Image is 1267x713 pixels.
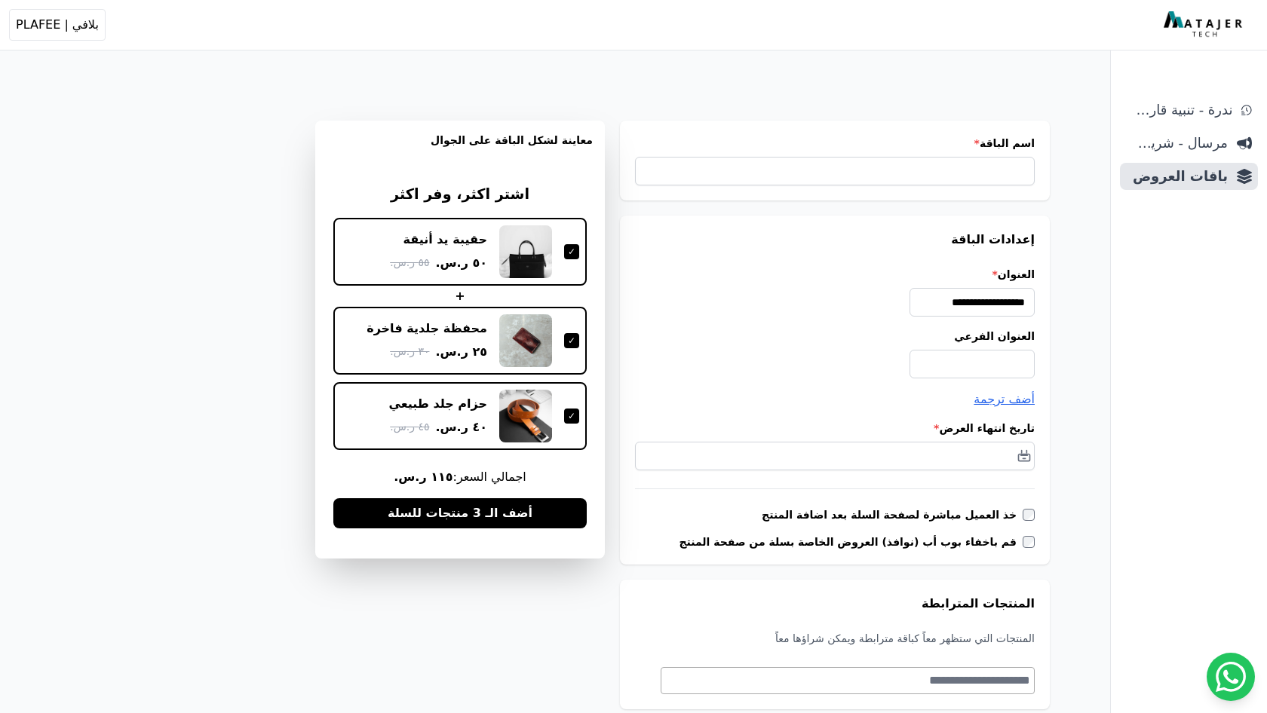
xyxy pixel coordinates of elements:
[333,287,587,305] div: +
[390,344,429,360] span: ٣٠ ر.س.
[16,16,99,34] span: بلافي | PLAFEE
[661,672,1030,690] textarea: Search
[333,184,587,206] h3: اشتر اكثر، وفر اكثر
[403,231,487,248] div: حقيبة يد أنيقة
[1126,166,1228,187] span: باقات العروض
[435,343,487,361] span: ٢٥ ر.س.
[635,231,1035,249] h3: إعدادات الباقة
[499,225,552,278] img: حقيبة يد أنيقة
[390,419,429,435] span: ٤٥ ر.س.
[974,390,1035,409] button: أضف ترجمة
[499,314,552,367] img: محفظة جلدية فاخرة
[1126,99,1232,121] span: ندرة - تنبية قارب علي النفاذ
[635,421,1035,436] label: تاريخ انتهاء العرض
[327,133,593,166] h3: معاينة لشكل الباقة على الجوال
[1126,133,1228,154] span: مرسال - شريط دعاية
[394,470,452,484] b: ١١٥ ر.س.
[388,504,532,522] span: أضف الـ 3 منتجات للسلة
[679,534,1023,549] label: قم باخفاء بوب أب (نوافذ) العروض الخاصة بسلة من صفحة المنتج
[762,507,1023,522] label: خذ العميل مباشرة لصفحة السلة بعد اضافة المنتج
[390,255,429,271] span: ٥٥ ر.س.
[435,254,487,272] span: ٥٠ ر.س.
[333,468,587,486] span: اجمالي السعر:
[1164,11,1246,38] img: MatajerTech Logo
[389,396,488,412] div: حزام جلد طبيعي
[635,595,1035,613] h3: المنتجات المترابطة
[435,418,487,436] span: ٤٠ ر.س.
[974,392,1035,406] span: أضف ترجمة
[635,631,1035,646] p: المنتجات التي ستظهر معاً كباقة مترابطة ويمكن شراؤها معاً
[367,320,487,337] div: محفظة جلدية فاخرة
[635,136,1035,151] label: اسم الباقة
[635,329,1035,344] label: العنوان الفرعي
[635,267,1035,282] label: العنوان
[9,9,106,41] button: بلافي | PLAFEE
[499,390,552,442] img: حزام جلد طبيعي
[333,498,587,528] button: أضف الـ 3 منتجات للسلة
